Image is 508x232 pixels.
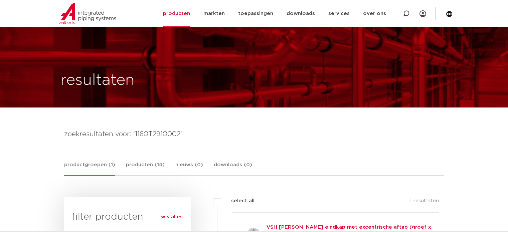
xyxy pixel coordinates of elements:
h1: resultaten [60,70,135,91]
label: select all [221,197,255,205]
h4: zoekresultaten voor: '1160T2910002' [64,129,444,140]
a: producten (14) [126,161,165,175]
p: 1 resultaten [410,197,439,207]
a: productgroepen (1) [64,161,115,176]
a: downloads (0) [214,161,252,175]
a: wis alles [161,213,183,221]
a: nieuws (0) [175,161,203,175]
h3: filter producten [72,210,183,224]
